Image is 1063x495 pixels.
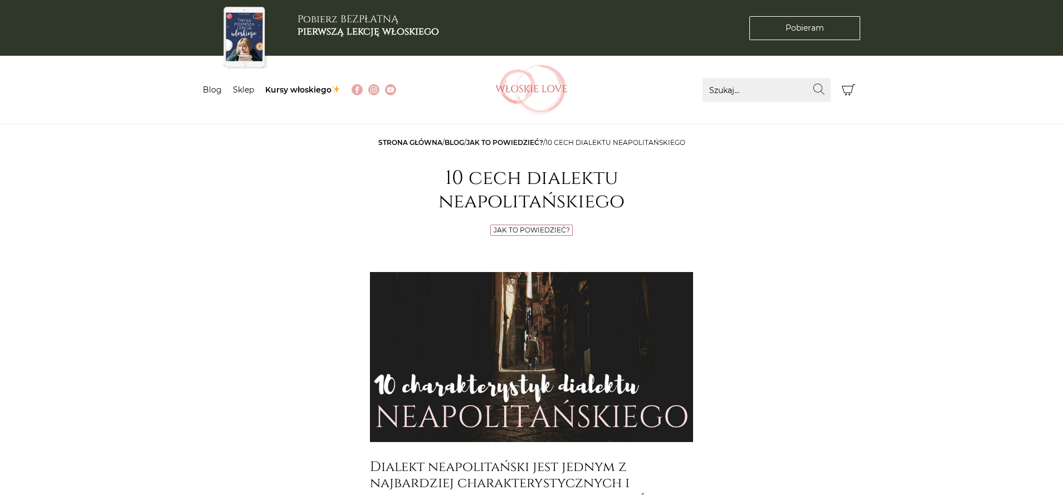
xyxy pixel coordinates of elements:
button: Koszyk [836,78,860,102]
a: Kursy włoskiego [265,85,340,95]
a: Jak to powiedzieć? [466,138,543,147]
h1: 10 cech dialektu neapolitańskiego [370,167,693,213]
a: Strona główna [378,138,442,147]
span: 10 cech dialektu neapolitańskiego [545,138,685,147]
h3: Pobierz BEZPŁATNĄ [298,13,439,37]
a: Jak to powiedzieć? [494,226,570,234]
a: Pobieram [749,16,860,40]
span: Pobieram [786,22,824,34]
a: Blog [203,85,222,95]
a: Blog [445,138,464,147]
img: ✨ [332,85,340,93]
a: Sklep [233,85,254,95]
b: pierwszą lekcję włoskiego [298,25,439,38]
span: / / / [378,138,685,147]
input: Szukaj... [703,78,831,102]
img: Włoskielove [495,65,568,115]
